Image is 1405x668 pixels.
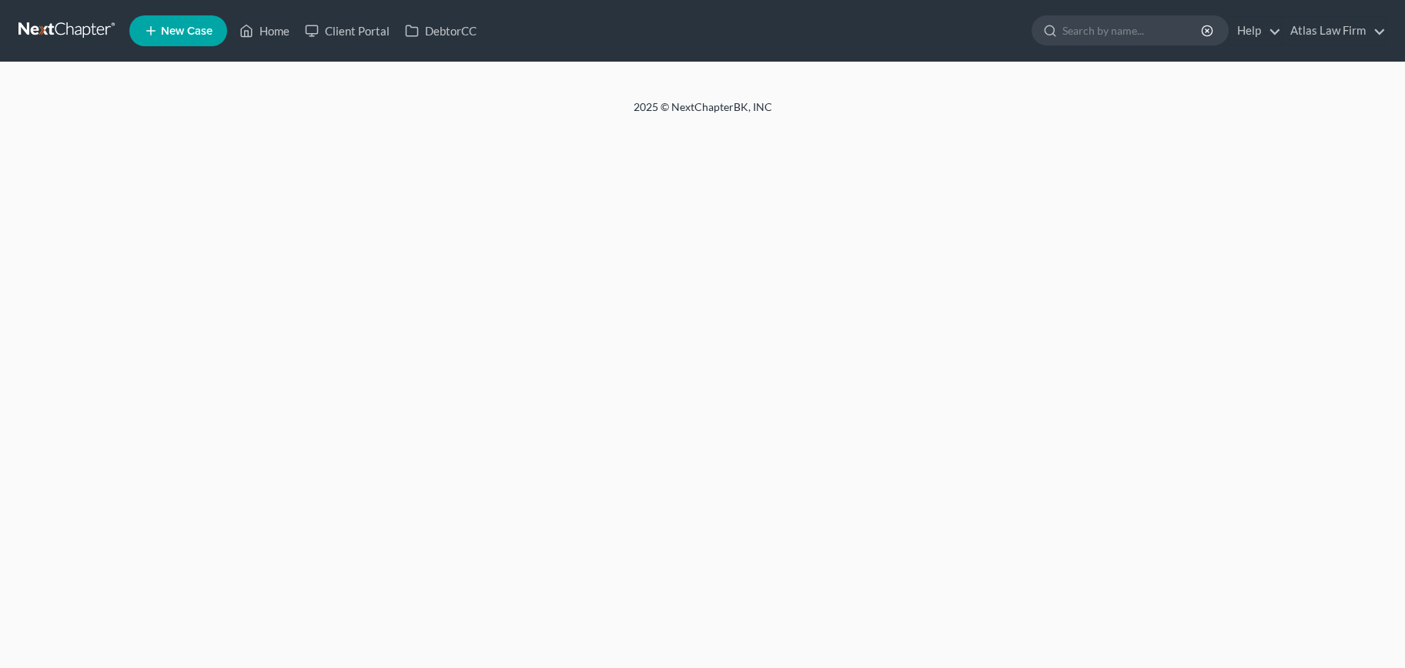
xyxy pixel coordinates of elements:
a: Atlas Law Firm [1283,17,1386,45]
span: New Case [161,25,212,37]
div: 2025 © NextChapterBK, INC [264,99,1142,127]
a: DebtorCC [397,17,484,45]
a: Client Portal [297,17,397,45]
a: Home [232,17,297,45]
input: Search by name... [1062,16,1203,45]
a: Help [1229,17,1281,45]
